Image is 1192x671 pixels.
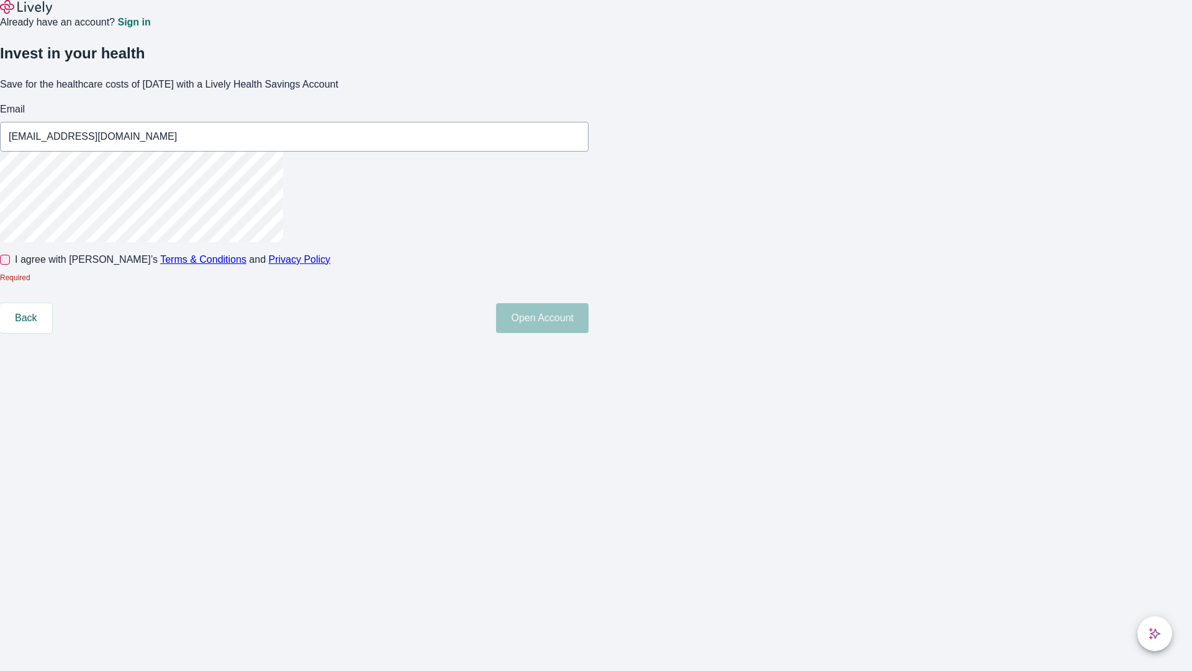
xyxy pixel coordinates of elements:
[269,254,331,265] a: Privacy Policy
[1137,616,1172,651] button: chat
[160,254,246,265] a: Terms & Conditions
[117,17,150,27] a: Sign in
[15,252,330,267] span: I agree with [PERSON_NAME]’s and
[1149,628,1161,640] svg: Lively AI Assistant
